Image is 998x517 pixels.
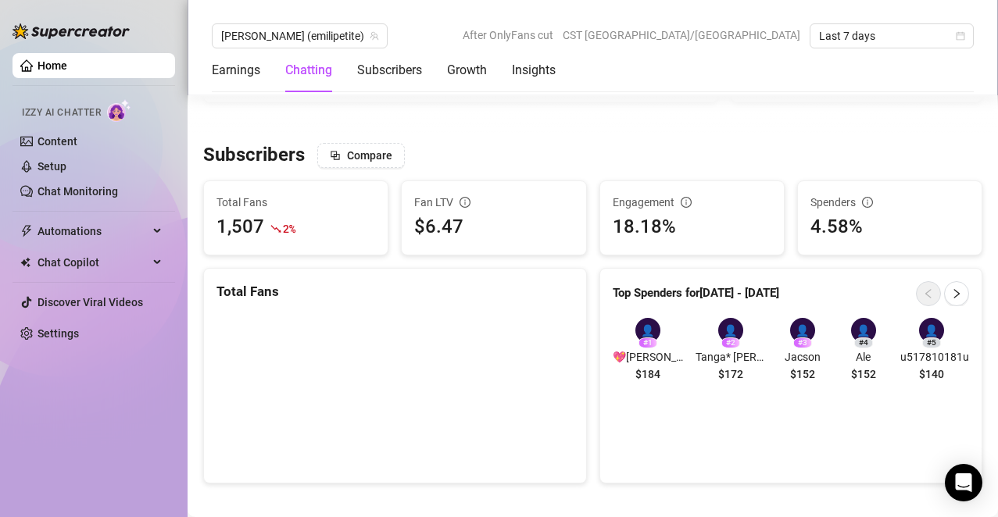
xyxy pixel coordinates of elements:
[851,365,876,383] span: $152
[839,348,888,365] span: Ale
[793,337,812,348] div: # 3
[956,31,965,41] span: calendar
[13,23,130,39] img: logo-BBDzfeDw.svg
[810,212,969,242] div: 4.58%
[951,288,962,299] span: right
[635,318,660,343] div: 👤
[563,23,800,47] span: CST [GEOGRAPHIC_DATA]/[GEOGRAPHIC_DATA]
[347,149,392,162] span: Compare
[613,348,683,365] span: 💖[PERSON_NAME] CDMX
[790,365,815,383] span: $152
[107,99,131,122] img: AI Chatter
[283,221,295,236] span: 2 %
[810,194,969,211] div: Spenders
[38,250,148,275] span: Chat Copilot
[696,348,766,365] span: Tanga* [PERSON_NAME] CDMX 24
[919,365,944,383] span: $140
[38,160,66,173] a: Setup
[38,296,143,308] a: Discover Viral Videos
[203,143,305,168] h3: Subscribers
[270,223,281,234] span: fall
[414,212,573,242] div: $6.47
[900,348,963,365] span: u517810181
[613,194,771,211] div: Engagement
[285,61,332,80] div: Chatting
[778,348,827,365] span: Jacson
[721,337,740,348] div: # 2
[38,59,67,72] a: Home
[216,212,264,242] div: 1,507
[460,197,470,208] span: info-circle
[819,24,964,48] span: Last 7 days
[862,197,873,208] span: info-circle
[463,23,553,47] span: After OnlyFans cut
[38,327,79,340] a: Settings
[38,135,77,148] a: Content
[216,281,574,302] div: Total Fans
[414,194,573,211] div: Fan LTV
[790,318,815,343] div: 👤
[945,464,982,501] div: Open Intercom Messenger
[317,143,405,168] button: Compare
[512,61,556,80] div: Insights
[718,318,743,343] div: 👤
[922,337,941,348] div: # 5
[613,212,771,242] div: 18.18%
[681,197,692,208] span: info-circle
[38,185,118,198] a: Chat Monitoring
[20,257,30,268] img: Chat Copilot
[370,31,379,41] span: team
[38,219,148,244] span: Automations
[22,105,101,120] span: Izzy AI Chatter
[20,225,33,237] span: thunderbolt
[216,194,375,211] span: Total Fans
[854,337,873,348] div: # 4
[447,61,487,80] div: Growth
[212,61,260,80] div: Earnings
[919,318,944,343] div: 👤
[221,24,378,48] span: Emili (emilipetite)
[613,284,779,303] article: Top Spenders for [DATE] - [DATE]
[851,318,876,343] div: 👤
[330,150,341,161] span: block
[718,365,743,383] span: $172
[357,61,422,80] div: Subscribers
[639,337,657,348] div: # 1
[635,365,660,383] span: $184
